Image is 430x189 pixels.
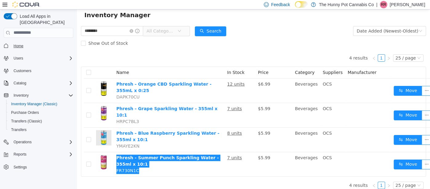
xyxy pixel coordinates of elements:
[39,110,62,114] span: HRPC7BL3
[345,76,355,86] button: icon: ellipsis
[14,165,27,170] span: Settings
[246,60,266,65] span: Suppliers
[11,102,57,106] span: Inventory Manager (Classic)
[11,79,73,87] span: Catalog
[293,172,301,179] li: Previous Page
[1,54,76,63] button: Users
[380,1,387,8] div: Rebecca Reid
[7,1,77,10] span: Inventory Manager
[246,97,255,102] span: OCS
[19,145,34,160] img: Phresh - Summer Punch Sparkling Water - 355ml x 10:1 hero shot
[39,159,62,164] span: FR730N1C
[1,162,76,171] button: Settings
[11,79,29,87] button: Catalog
[301,45,308,52] a: 1
[272,172,291,179] li: 4 results
[58,19,62,24] i: icon: info-circle
[9,126,29,133] a: Transfers
[150,146,165,151] u: 7 units
[14,56,23,61] span: Users
[319,45,339,52] div: 25 / page
[295,47,299,51] i: icon: left
[101,20,104,24] i: icon: down
[11,55,73,62] span: Users
[181,97,193,102] span: $5.99
[4,39,73,187] nav: Complex example
[215,118,243,143] td: Beverages
[246,146,255,151] span: OCS
[11,55,26,62] button: Users
[340,47,344,51] i: icon: down
[118,17,149,27] button: icon: searchSearch
[317,150,345,160] button: icon: swapMove
[11,42,26,50] a: Home
[11,67,34,75] a: Customers
[308,45,315,52] li: Next Page
[310,174,314,178] i: icon: right
[11,110,39,115] span: Purchase Orders
[272,45,291,52] li: 4 results
[381,1,386,8] span: RR
[14,93,29,98] span: Inventory
[6,108,76,117] button: Purchase Orders
[271,2,290,8] span: Feedback
[301,172,308,179] a: 1
[150,121,165,126] u: 8 units
[11,67,73,75] span: Customers
[345,101,355,111] button: icon: ellipsis
[310,47,314,51] i: icon: right
[215,143,243,167] td: Beverages
[11,127,26,132] span: Transfers
[1,41,76,50] button: Home
[19,96,34,111] img: Phresh - Grape Sparkling Water - 355ml x 10:1 hero shot
[11,164,29,171] a: Settings
[1,150,76,159] button: Reports
[14,68,31,73] span: Customers
[11,138,73,146] span: Operations
[271,60,299,65] span: Manufacturer
[390,1,425,8] p: [PERSON_NAME]
[9,118,44,125] a: Transfers (Classic)
[181,72,193,77] span: $6.99
[181,60,191,65] span: Price
[9,126,73,133] span: Transfers
[1,66,76,75] button: Customers
[39,146,142,157] a: Phresh - Summer Punch Sparkling Water - 355ml x 10:1
[340,174,344,178] i: icon: down
[39,72,135,83] a: Phresh - Orange CBD Sparkling Water - 355mL x 0:25
[9,31,54,36] span: Show Out of Stock
[9,118,73,125] span: Transfers (Classic)
[1,91,76,100] button: Inventory
[39,85,63,90] span: DAPK70CU
[1,138,76,146] button: Operations
[181,146,193,151] span: $5.99
[19,71,34,87] img: Phresh - Orange CBD Sparkling Water - 355mL x 0:25 hero shot
[39,134,62,139] span: YMAYE2KN
[295,174,299,178] i: icon: left
[9,100,73,108] span: Inventory Manager (Classic)
[319,1,374,8] p: The Hunny Pot Cannabis Co
[14,44,23,48] span: Home
[376,1,377,8] p: |
[11,151,29,158] button: Reports
[9,100,60,108] a: Inventory Manager (Classic)
[39,97,141,108] a: Phresh - Grape Sparkling Water - 355ml x 10:1
[218,60,238,65] span: Category
[11,92,73,99] span: Inventory
[53,20,56,23] i: icon: close-circle
[19,121,34,136] img: Phresh - Blue Raspberry Sparkling Water - 355ml x 10:1 hero shot
[39,121,143,133] a: Phresh - Blue Raspberry Sparkling Water - 355ml x 10:1
[345,125,355,135] button: icon: ellipsis
[14,140,32,145] span: Operations
[215,94,243,118] td: Beverages
[70,18,98,25] span: All Categories
[1,79,76,87] button: Catalog
[215,69,243,94] td: Beverages
[342,20,345,24] i: icon: down
[11,92,31,99] button: Inventory
[9,109,42,116] a: Purchase Orders
[12,2,40,8] img: Cova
